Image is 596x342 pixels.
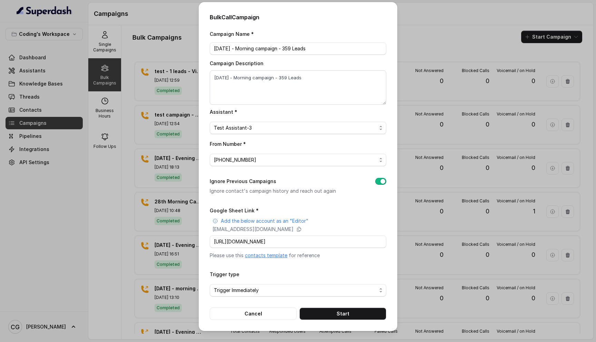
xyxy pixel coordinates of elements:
[214,124,377,132] span: Test Assistant-3
[210,187,364,195] p: Ignore contact's campaign history and reach out again
[210,177,276,185] label: Ignore Previous Campaigns
[210,271,239,277] label: Trigger type
[214,156,377,164] span: [PHONE_NUMBER]
[210,284,386,296] button: Trigger Immediately
[210,208,259,213] label: Google Sheet Link *
[214,286,377,294] span: Trigger Immediately
[210,154,386,166] button: [PHONE_NUMBER]
[210,60,264,66] label: Campaign Description
[210,252,386,259] p: Please use this for reference
[210,308,297,320] button: Cancel
[210,31,254,37] label: Campaign Name *
[210,13,386,21] h2: Bulk Call Campaign
[245,252,287,258] a: contacts template
[299,308,386,320] button: Start
[210,109,237,115] label: Assistant *
[221,218,308,224] p: Add the below account as an "Editor"
[212,226,294,233] p: [EMAIL_ADDRESS][DOMAIN_NAME]
[210,122,386,134] button: Test Assistant-3
[210,141,246,147] label: From Number *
